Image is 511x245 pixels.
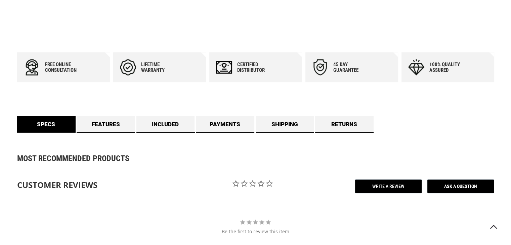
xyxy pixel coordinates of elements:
[17,154,471,162] strong: Most Recommended Products
[17,228,494,235] div: Be the first to review this item
[196,116,254,133] a: Payments
[256,116,314,133] a: Shipping
[315,116,374,133] a: Returns
[237,62,278,73] div: Certified Distributor
[17,116,76,133] a: Specs
[141,62,181,73] div: Lifetime warranty
[136,116,195,133] a: Included
[17,179,115,191] div: Customer Reviews
[429,62,470,73] div: 100% quality assured
[333,62,374,73] div: 45 day Guarantee
[427,179,494,193] span: Ask a Question
[45,62,85,73] div: Free online consultation
[77,116,135,133] a: Features
[355,179,422,193] span: Write a Review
